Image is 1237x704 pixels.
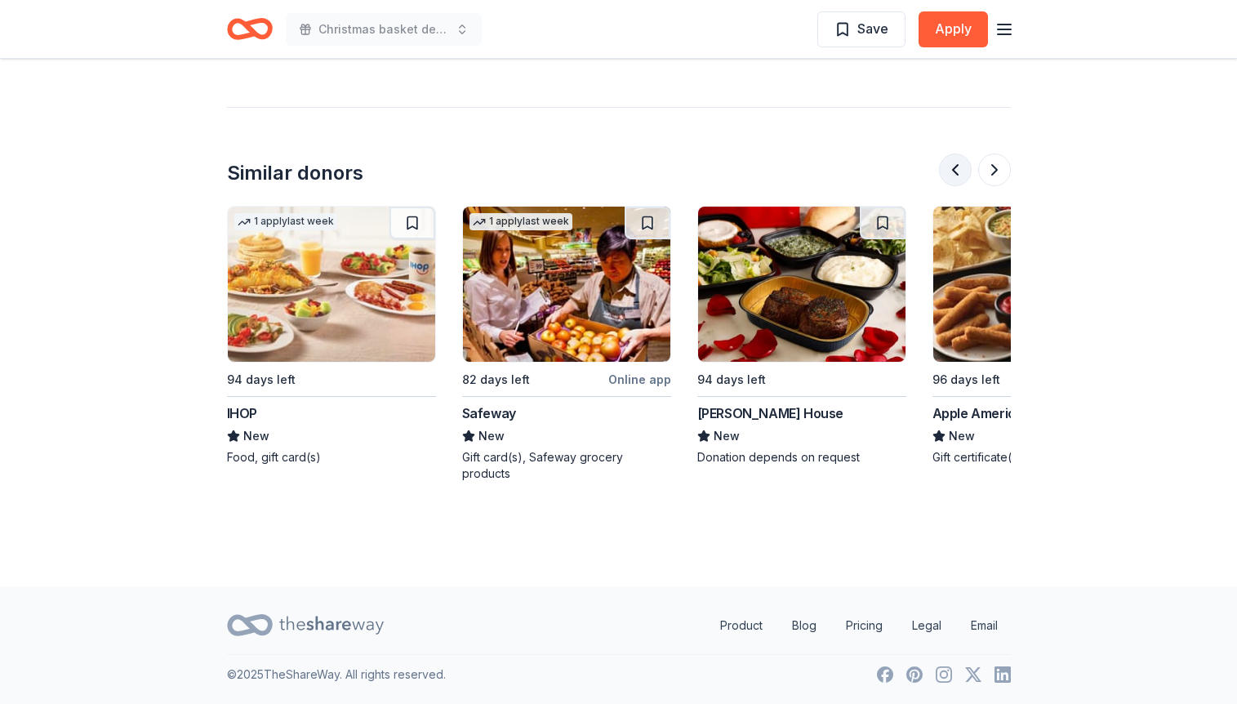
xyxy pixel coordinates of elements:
span: New [243,426,269,446]
div: Gift card(s), Safeway grocery products [462,449,671,482]
img: Image for IHOP [228,207,435,362]
a: Home [227,10,273,48]
a: Product [707,609,776,642]
div: 1 apply last week [469,213,572,230]
a: Email [958,609,1011,642]
a: Image for IHOP1 applylast week94 days leftIHOPNewFood, gift card(s) [227,206,436,466]
div: 94 days left [227,370,296,390]
div: Similar donors [227,160,363,186]
span: New [714,426,740,446]
img: Image for Safeway [463,207,670,362]
a: Image for Apple American Group96 days leftOnline appApple American GroupNewGift certificate(s) [932,206,1141,466]
a: Image for Safeway1 applylast week82 days leftOnline appSafewayNewGift card(s), Safeway grocery pr... [462,206,671,482]
span: Christmas basket deliveries [318,20,449,39]
div: [PERSON_NAME] House [697,403,843,423]
a: Legal [899,609,954,642]
div: Safeway [462,403,516,423]
button: Apply [919,11,988,47]
div: 94 days left [697,370,766,390]
div: Gift certificate(s) [932,449,1141,466]
div: Food, gift card(s) [227,449,436,466]
p: © 2025 TheShareWay. All rights reserved. [227,665,446,684]
div: 1 apply last week [234,213,337,230]
img: Image for Apple American Group [933,207,1141,362]
img: Image for Ruth's Chris Steak House [698,207,906,362]
div: 96 days left [932,370,1000,390]
div: IHOP [227,403,257,423]
nav: quick links [707,609,1011,642]
button: Save [817,11,906,47]
a: Blog [779,609,830,642]
button: Christmas basket deliveries [286,13,482,46]
span: New [949,426,975,446]
div: Online app [608,369,671,390]
span: Save [857,18,888,39]
a: Pricing [833,609,896,642]
div: 82 days left [462,370,530,390]
div: Apple American Group [932,403,1073,423]
div: Donation depends on request [697,449,906,466]
a: Image for Ruth's Chris Steak House94 days left[PERSON_NAME] HouseNewDonation depends on request [697,206,906,466]
span: New [478,426,505,446]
